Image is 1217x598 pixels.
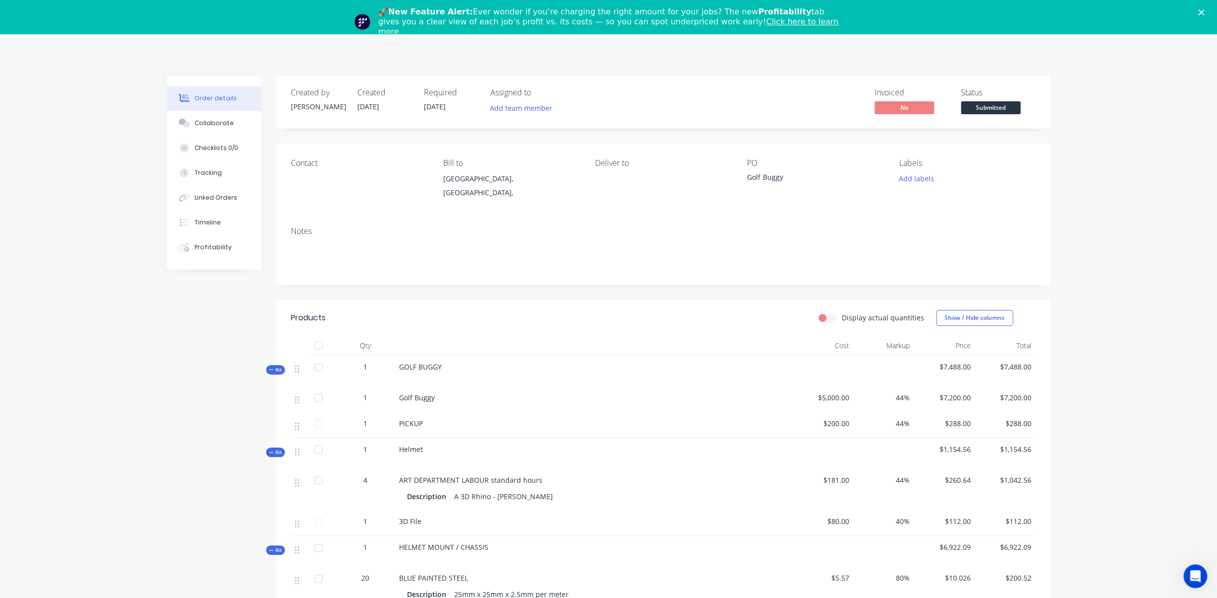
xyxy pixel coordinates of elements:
[363,444,367,454] span: 1
[747,172,871,186] div: Golf Buggy
[979,542,1032,552] span: $6,922.09
[918,418,971,429] span: $288.00
[747,158,883,168] div: PO
[363,542,367,552] span: 1
[266,448,285,457] div: Kit
[936,310,1013,326] button: Show / Hide columns
[195,144,238,152] div: Checklists 0/0
[357,88,412,97] div: Created
[167,111,261,136] button: Collaborate
[595,158,731,168] div: Deliver to
[918,444,971,454] span: $1,154.56
[893,172,939,185] button: Add labels
[195,168,222,177] div: Tracking
[363,516,367,526] span: 1
[167,185,261,210] button: Linked Orders
[857,418,910,429] span: 44%
[758,7,811,16] b: Profitability
[979,362,1032,372] span: $7,488.00
[979,475,1032,485] span: $1,042.56
[399,475,542,485] span: ART DEPARTMENT LABOUR standard hours
[857,475,910,485] span: 44%
[975,336,1036,356] div: Total
[875,88,949,97] div: Invoiced
[1183,564,1207,588] iframe: Intercom live chat
[857,392,910,403] span: 44%
[796,573,849,583] span: $5.57
[450,489,557,504] div: A 3D Rhino - [PERSON_NAME]
[914,336,975,356] div: Price
[195,94,237,103] div: Order details
[167,136,261,160] button: Checklists 0/0
[857,516,910,526] span: 40%
[399,393,435,402] span: Golf Buggy
[269,546,282,554] span: Kit
[979,392,1032,403] span: $7,200.00
[857,573,910,583] span: 80%
[291,101,345,112] div: [PERSON_NAME]
[399,517,421,526] span: 3D File
[195,243,232,252] div: Profitability
[269,448,282,456] span: Kit
[853,336,914,356] div: Markup
[443,172,579,200] div: [GEOGRAPHIC_DATA], [GEOGRAPHIC_DATA],
[291,88,345,97] div: Created by
[979,516,1032,526] span: $112.00
[269,366,282,374] span: Kit
[399,419,423,428] span: PICKUP
[336,336,395,356] div: Qty
[796,418,849,429] span: $200.00
[918,542,971,552] span: $6,922.09
[961,101,1020,116] button: Submitted
[388,7,473,16] b: New Feature Alert:
[424,102,446,111] span: [DATE]
[443,172,579,204] div: [GEOGRAPHIC_DATA], [GEOGRAPHIC_DATA],
[399,445,423,454] span: Helmet
[167,210,261,235] button: Timeline
[796,475,849,485] span: $181.00
[266,545,285,555] div: Kit
[363,475,367,485] span: 4
[796,516,849,526] span: $80.00
[979,444,1032,454] span: $1,154.56
[378,7,847,37] div: 🚀 Ever wonder if you’re charging the right amount for your jobs? The new tab gives you a clear vi...
[979,573,1032,583] span: $200.52
[961,101,1020,114] span: Submitted
[378,17,838,36] a: Click here to learn more.
[485,101,558,115] button: Add team member
[167,160,261,185] button: Tracking
[291,312,326,324] div: Products
[443,158,579,168] div: Bill to
[195,193,237,202] div: Linked Orders
[490,101,558,115] button: Add team member
[195,119,234,128] div: Collaborate
[363,418,367,429] span: 1
[399,362,442,372] span: GOLF BUGGY
[490,88,590,97] div: Assigned to
[918,392,971,403] span: $7,200.00
[357,102,379,111] span: [DATE]
[796,392,849,403] span: $5,000.00
[875,101,934,114] span: No
[291,158,427,168] div: Contact
[918,362,971,372] span: $7,488.00
[961,88,1035,97] div: Status
[407,489,450,504] div: Description
[424,88,478,97] div: Required
[792,336,853,356] div: Cost
[167,235,261,260] button: Profitability
[918,475,971,485] span: $260.64
[399,542,488,552] span: HELMET MOUNT / CHASSIS
[842,312,924,323] label: Display actual quantities
[361,573,369,583] span: 20
[399,573,468,583] span: BLUE PAINTED STEEL
[266,365,285,374] div: Kit
[167,86,261,111] button: Order details
[918,516,971,526] span: $112.00
[899,158,1035,168] div: Labels
[1198,9,1208,15] div: Close
[979,418,1032,429] span: $288.00
[918,573,971,583] span: $10.026
[363,362,367,372] span: 1
[363,392,367,403] span: 1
